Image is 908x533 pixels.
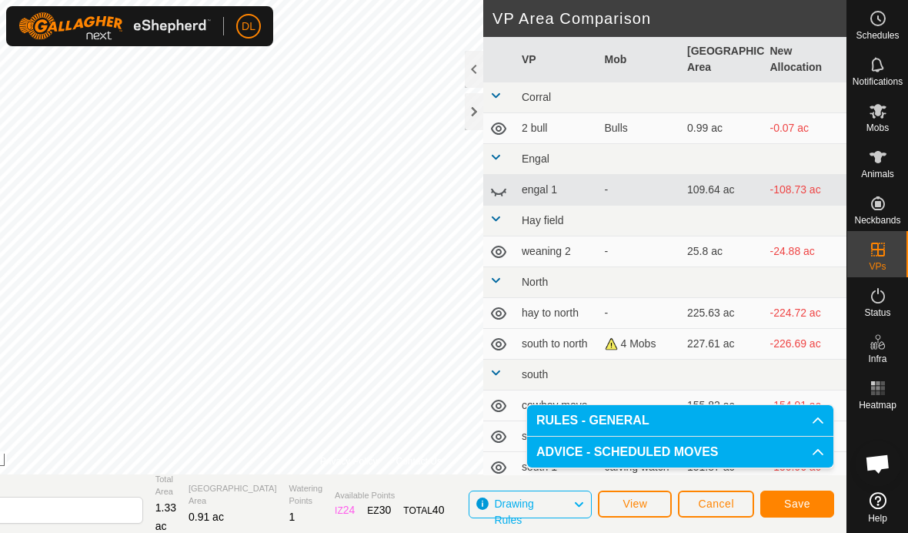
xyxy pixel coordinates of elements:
span: Total Area [155,473,176,498]
div: - [605,182,676,198]
span: [GEOGRAPHIC_DATA] Area [189,482,277,508]
span: 1 [289,511,295,523]
span: RULES - GENERAL [536,414,649,427]
td: south 1 [516,452,599,483]
span: Hay field [522,214,563,226]
div: 4 Mobs [605,336,676,352]
td: 225.63 ac [681,298,764,329]
p-accordion-header: ADVICE - SCHEDULED MOVES [527,437,833,468]
span: 1.33 ac [155,501,176,532]
div: TOTAL [403,502,444,518]
div: IZ [335,502,355,518]
span: Corral [522,91,551,103]
th: Mob [599,37,682,82]
span: 40 [432,504,445,516]
td: south [516,421,599,452]
span: 24 [343,504,356,516]
button: Save [760,491,834,518]
span: Drawing Rules [494,498,533,526]
div: Bulls [605,120,676,136]
th: VP [516,37,599,82]
span: DL [242,18,255,35]
span: Watering Points [289,482,323,508]
th: New Allocation [764,37,847,82]
td: -154.91 ac [764,391,847,421]
a: Help [847,486,908,529]
td: engal 1 [516,175,599,206]
span: Help [868,514,887,523]
span: Mobs [866,123,889,132]
span: North [522,276,548,288]
td: south to north [516,329,599,360]
p-accordion-header: RULES - GENERAL [527,405,833,436]
span: Schedules [856,31,899,40]
th: [GEOGRAPHIC_DATA] Area [681,37,764,82]
div: - [605,397,676,414]
td: 155.82 ac [681,391,764,421]
div: - [605,243,676,260]
span: 0.91 ac [189,511,224,523]
td: weaning 2 [516,236,599,267]
h2: VP Area Comparison [492,9,846,28]
td: 2 bull [516,113,599,144]
div: Open chat [855,441,901,487]
td: -108.73 ac [764,175,847,206]
span: Neckbands [854,216,900,225]
span: Available Points [335,489,444,502]
button: Cancel [678,491,754,518]
button: View [598,491,672,518]
td: -0.07 ac [764,113,847,144]
td: 25.8 ac [681,236,764,267]
span: Save [784,498,810,510]
div: EZ [367,502,391,518]
span: Notifications [853,77,903,86]
span: VPs [869,262,886,271]
a: Privacy Policy [320,454,378,468]
span: 30 [379,504,392,516]
a: Contact Us [396,454,442,468]
img: Gallagher Logo [18,12,211,40]
td: 109.64 ac [681,175,764,206]
span: Infra [868,354,886,364]
span: Cancel [698,498,734,510]
td: -24.88 ac [764,236,847,267]
td: -226.69 ac [764,329,847,360]
td: cowboy move [516,391,599,421]
td: hay to north [516,298,599,329]
td: -224.72 ac [764,298,847,329]
span: View [623,498,647,510]
span: Animals [861,169,894,179]
td: 0.99 ac [681,113,764,144]
span: Status [864,308,890,317]
span: ADVICE - SCHEDULED MOVES [536,446,718,458]
span: south [522,368,548,380]
div: - [605,305,676,321]
span: Engal [522,153,549,165]
span: Heatmap [859,401,896,410]
td: 227.61 ac [681,329,764,360]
